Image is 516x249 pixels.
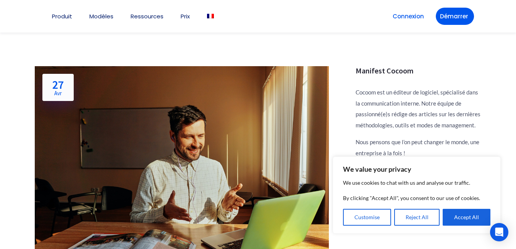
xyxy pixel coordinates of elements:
[394,209,440,226] button: Reject All
[52,79,64,96] h2: 27
[89,13,113,19] a: Modèles
[181,13,190,19] a: Prix
[356,66,482,75] h3: Manifest Cocoom
[343,164,490,174] p: We value your privacy
[490,223,508,241] div: Open Intercom Messenger
[52,90,64,96] span: Avr
[131,13,163,19] a: Ressources
[356,137,482,158] p: Nous pensons que l’on peut changer le monde, une entreprise à la fois !
[343,209,391,226] button: Customise
[42,74,74,101] a: 27Avr
[443,209,490,226] button: Accept All
[356,87,482,130] p: Cocoom est un éditeur de logiciel, spécialisé dans la communication interne. Notre équipe de pass...
[343,194,490,203] p: By clicking "Accept All", you consent to our use of cookies.
[436,8,474,25] a: Démarrer
[388,8,428,25] a: Connexion
[207,14,214,18] img: Français
[343,178,490,187] p: We use cookies to chat with us and analyse our traffic.
[52,13,72,19] a: Produit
